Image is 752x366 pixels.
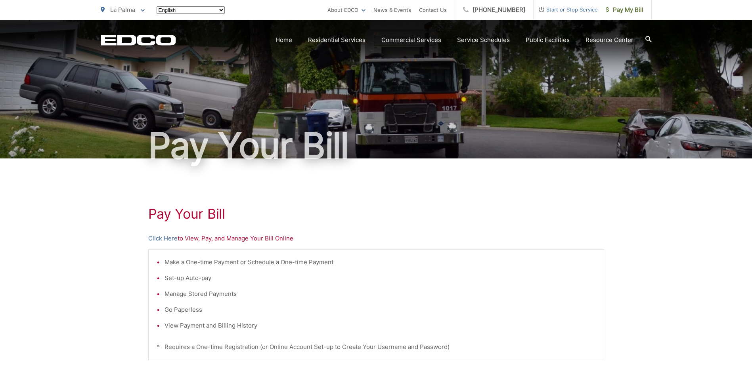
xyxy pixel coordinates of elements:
[101,126,652,166] h1: Pay Your Bill
[157,6,225,14] select: Select a language
[457,35,510,45] a: Service Schedules
[148,234,604,243] p: to View, Pay, and Manage Your Bill Online
[101,34,176,46] a: EDCD logo. Return to the homepage.
[606,5,643,15] span: Pay My Bill
[165,289,596,299] li: Manage Stored Payments
[327,5,365,15] a: About EDCO
[165,273,596,283] li: Set-up Auto-pay
[381,35,441,45] a: Commercial Services
[148,206,604,222] h1: Pay Your Bill
[148,234,178,243] a: Click Here
[586,35,633,45] a: Resource Center
[110,6,135,13] span: La Palma
[419,5,447,15] a: Contact Us
[157,342,596,352] p: * Requires a One-time Registration (or Online Account Set-up to Create Your Username and Password)
[526,35,570,45] a: Public Facilities
[276,35,292,45] a: Home
[165,321,596,330] li: View Payment and Billing History
[165,257,596,267] li: Make a One-time Payment or Schedule a One-time Payment
[373,5,411,15] a: News & Events
[165,305,596,315] li: Go Paperless
[308,35,365,45] a: Residential Services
